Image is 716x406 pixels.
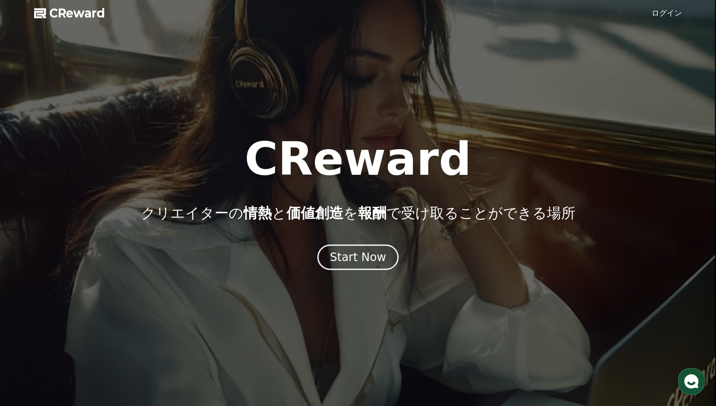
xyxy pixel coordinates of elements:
[330,250,386,265] div: Start Now
[358,205,386,221] span: 報酬
[317,254,399,263] a: Start Now
[49,6,105,21] span: CReward
[243,205,272,221] span: 情熱
[34,6,105,21] a: CReward
[286,205,343,221] span: 価値創造
[244,136,471,182] h1: CReward
[652,8,682,19] a: ログイン
[317,244,399,270] button: Start Now
[141,205,575,222] p: クリエイターの と を で受け取ることができる場所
